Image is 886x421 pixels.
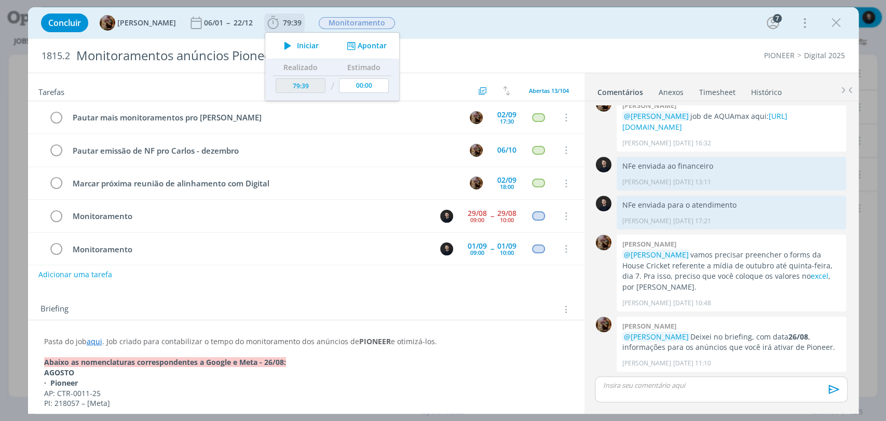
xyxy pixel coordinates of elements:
[500,250,514,255] div: 10:00
[596,157,611,172] img: C
[69,243,431,256] div: Monitoramento
[204,19,225,26] div: 06/01
[622,359,671,368] p: [PERSON_NAME]
[28,7,858,414] div: dialog
[773,14,782,23] div: 7
[497,210,516,217] div: 29/08
[69,177,460,190] div: Marcar próxima reunião de alinhamento com Digital
[623,111,688,121] span: @[PERSON_NAME]
[596,235,611,250] img: A
[470,217,484,223] div: 09:00
[673,178,711,187] span: [DATE] 13:11
[470,111,483,124] img: A
[622,239,676,249] b: [PERSON_NAME]
[622,250,841,292] p: vamos precisar preencher o forms da House Cricket referente a mídia de outubro até quinta-feira, ...
[503,86,510,96] img: arrow-down-up.svg
[41,13,88,32] button: Concluir
[391,336,437,346] span: e otimizá-los.
[265,15,304,31] button: 79:39
[596,196,611,211] img: C
[497,242,516,250] div: 01/09
[319,17,395,29] span: Monitoramento
[72,43,506,69] div: Monitoramentos anúncios Pioneer 2025
[788,332,808,342] strong: 26/08
[804,50,845,60] a: Digital 2025
[468,210,487,217] div: 29/08
[265,32,400,101] ul: 79:39
[622,332,841,353] p: Deixei no briefing, com data , informações para os anúncios que você irá ativar de Pioneer.
[100,15,176,31] button: A[PERSON_NAME]
[622,321,676,331] b: [PERSON_NAME]
[469,110,484,125] button: A
[490,245,494,252] span: --
[468,242,487,250] div: 01/09
[44,388,568,399] p: AP: CTR-0011-25
[278,38,319,53] button: Iniciar
[470,250,484,255] div: 09:00
[102,336,359,346] span: . Job criado para contabilizar o tempo do monitoramento dos anúncios de
[44,357,286,367] strong: Abaixo as nomenclaturas correspondentes a Google e Meta - 26/08:
[44,378,78,388] strong: · Pioneer
[673,216,711,226] span: [DATE] 17:21
[38,85,64,97] span: Tarefas
[69,111,460,124] div: Pautar mais monitoramentos pro [PERSON_NAME]
[623,332,688,342] span: @[PERSON_NAME]
[622,298,671,308] p: [PERSON_NAME]
[359,336,391,346] strong: PIONEER
[44,368,74,377] strong: AGOSTO
[659,87,684,98] div: Anexos
[622,111,841,132] p: job de AQUAmax aqui:
[469,142,484,158] button: A
[117,19,176,26] span: [PERSON_NAME]
[490,212,494,220] span: --
[497,176,516,184] div: 02/09
[439,241,455,256] button: C
[318,17,396,30] button: Monitoramento
[48,19,81,27] span: Concluir
[751,83,782,98] a: Histórico
[42,50,70,62] span: 1815.2
[69,144,460,157] div: Pautar emissão de NF pro Carlos - dezembro
[622,161,841,171] p: NFe enviada ao financeiro
[469,175,484,191] button: A
[38,265,113,284] button: Adicionar uma tarefa
[440,210,453,223] img: C
[44,398,568,409] p: PI: 218057 – [Meta]
[497,111,516,118] div: 02/09
[234,19,255,26] div: 22/12
[439,208,455,224] button: C
[40,303,69,316] span: Briefing
[87,336,102,346] a: aqui
[529,87,569,94] span: Abertas 13/104
[500,118,514,124] div: 17:30
[673,139,711,148] span: [DATE] 16:32
[622,111,787,131] a: [URL][DOMAIN_NAME]
[810,271,828,281] a: excel
[622,216,671,226] p: [PERSON_NAME]
[297,42,319,49] span: Iniciar
[328,76,336,97] td: /
[273,59,328,76] th: Realizado
[440,242,453,255] img: C
[69,210,431,223] div: Monitoramento
[283,18,302,28] span: 79:39
[622,200,841,210] p: NFe enviada para o atendimento
[596,317,611,332] img: A
[765,15,781,31] button: 7
[44,336,87,346] span: Pasta do job
[622,178,671,187] p: [PERSON_NAME]
[673,359,711,368] span: [DATE] 11:10
[623,250,688,260] span: @[PERSON_NAME]
[500,184,514,189] div: 18:00
[497,146,516,154] div: 06/10
[100,15,115,31] img: A
[622,139,671,148] p: [PERSON_NAME]
[470,144,483,157] img: A
[470,176,483,189] img: A
[336,59,391,76] th: Estimado
[344,40,387,51] button: Apontar
[699,83,736,98] a: Timesheet
[673,298,711,308] span: [DATE] 10:48
[500,217,514,223] div: 10:00
[622,101,676,110] b: [PERSON_NAME]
